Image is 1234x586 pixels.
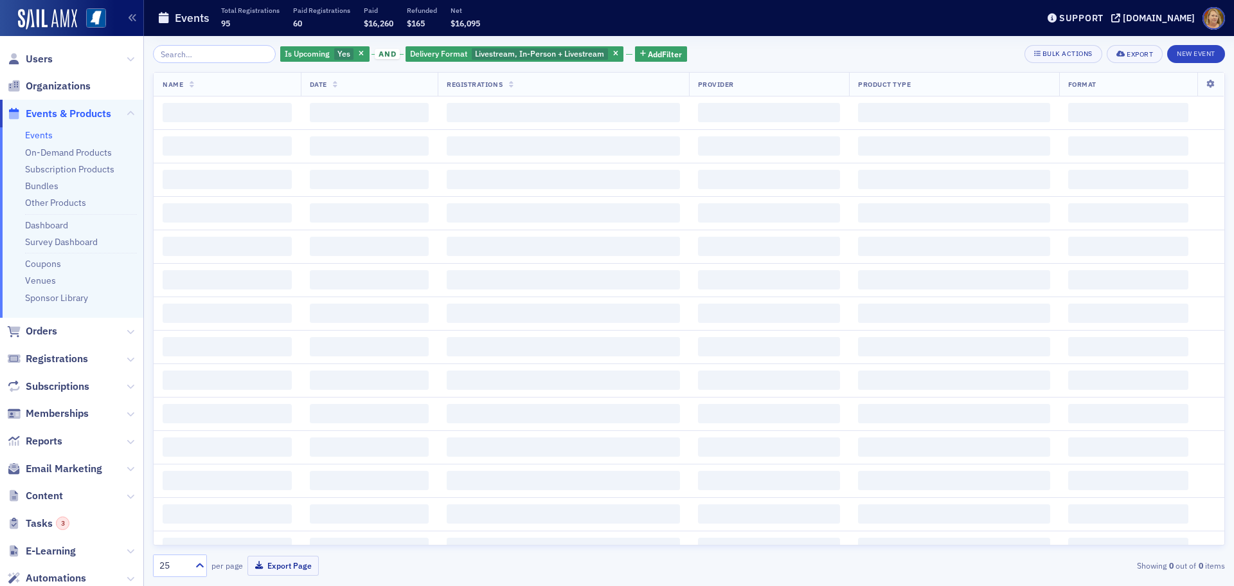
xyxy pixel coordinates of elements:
[163,337,292,356] span: ‌
[858,136,1050,156] span: ‌
[364,6,393,15] p: Paid
[26,52,53,66] span: Users
[7,107,111,121] a: Events & Products
[375,49,400,59] span: and
[698,103,840,122] span: ‌
[26,407,89,421] span: Memberships
[698,538,840,557] span: ‌
[221,6,280,15] p: Total Registrations
[163,437,292,457] span: ‌
[1167,47,1225,59] a: New Event
[25,147,112,158] a: On-Demand Products
[1167,45,1225,63] button: New Event
[26,352,88,366] span: Registrations
[211,560,243,571] label: per page
[447,304,680,323] span: ‌
[451,6,480,15] p: Net
[26,79,91,93] span: Organizations
[163,371,292,390] span: ‌
[698,136,840,156] span: ‌
[447,80,503,89] span: Registrations
[337,48,350,59] span: Yes
[26,544,76,558] span: E-Learning
[447,103,680,122] span: ‌
[310,103,429,122] span: ‌
[698,337,840,356] span: ‌
[1024,45,1102,63] button: Bulk Actions
[7,434,62,448] a: Reports
[163,471,292,490] span: ‌
[1042,50,1093,57] div: Bulk Actions
[858,304,1050,323] span: ‌
[447,504,680,524] span: ‌
[1068,203,1188,223] span: ‌
[310,203,429,223] span: ‌
[1068,371,1188,390] span: ‌
[310,270,429,289] span: ‌
[26,489,63,503] span: Content
[447,237,680,256] span: ‌
[7,324,57,338] a: Orders
[371,49,404,59] button: and
[698,471,840,490] span: ‌
[364,18,393,28] span: $16,260
[698,404,840,423] span: ‌
[447,337,680,356] span: ‌
[7,544,76,558] a: E-Learning
[1068,237,1188,256] span: ‌
[1068,80,1096,89] span: Format
[25,219,68,231] a: Dashboard
[1068,437,1188,457] span: ‌
[163,136,292,156] span: ‌
[7,489,63,503] a: Content
[26,107,111,121] span: Events & Products
[447,270,680,289] span: ‌
[1167,560,1176,571] strong: 0
[1127,51,1153,58] div: Export
[293,18,302,28] span: 60
[1068,504,1188,524] span: ‌
[310,538,429,557] span: ‌
[1068,170,1188,189] span: ‌
[175,10,210,26] h1: Events
[858,437,1050,457] span: ‌
[26,571,86,585] span: Automations
[1111,14,1199,23] button: [DOMAIN_NAME]
[447,136,680,156] span: ‌
[26,462,102,476] span: Email Marketing
[25,292,88,304] a: Sponsor Library
[698,371,840,390] span: ‌
[858,371,1050,390] span: ‌
[407,18,425,28] span: $165
[1123,12,1195,24] div: [DOMAIN_NAME]
[447,170,680,189] span: ‌
[310,170,429,189] span: ‌
[1068,337,1188,356] span: ‌
[447,538,680,557] span: ‌
[7,380,89,394] a: Subscriptions
[25,163,114,175] a: Subscription Products
[858,103,1050,122] span: ‌
[7,52,53,66] a: Users
[293,6,350,15] p: Paid Registrations
[26,324,57,338] span: Orders
[25,129,53,141] a: Events
[7,571,86,585] a: Automations
[635,46,688,62] button: AddFilter
[163,203,292,223] span: ‌
[858,538,1050,557] span: ‌
[451,18,480,28] span: $16,095
[1203,7,1225,30] span: Profile
[1068,404,1188,423] span: ‌
[447,371,680,390] span: ‌
[77,8,106,30] a: View Homepage
[163,237,292,256] span: ‌
[310,337,429,356] span: ‌
[447,471,680,490] span: ‌
[163,504,292,524] span: ‌
[858,170,1050,189] span: ‌
[1068,538,1188,557] span: ‌
[698,270,840,289] span: ‌
[310,404,429,423] span: ‌
[7,517,69,531] a: Tasks3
